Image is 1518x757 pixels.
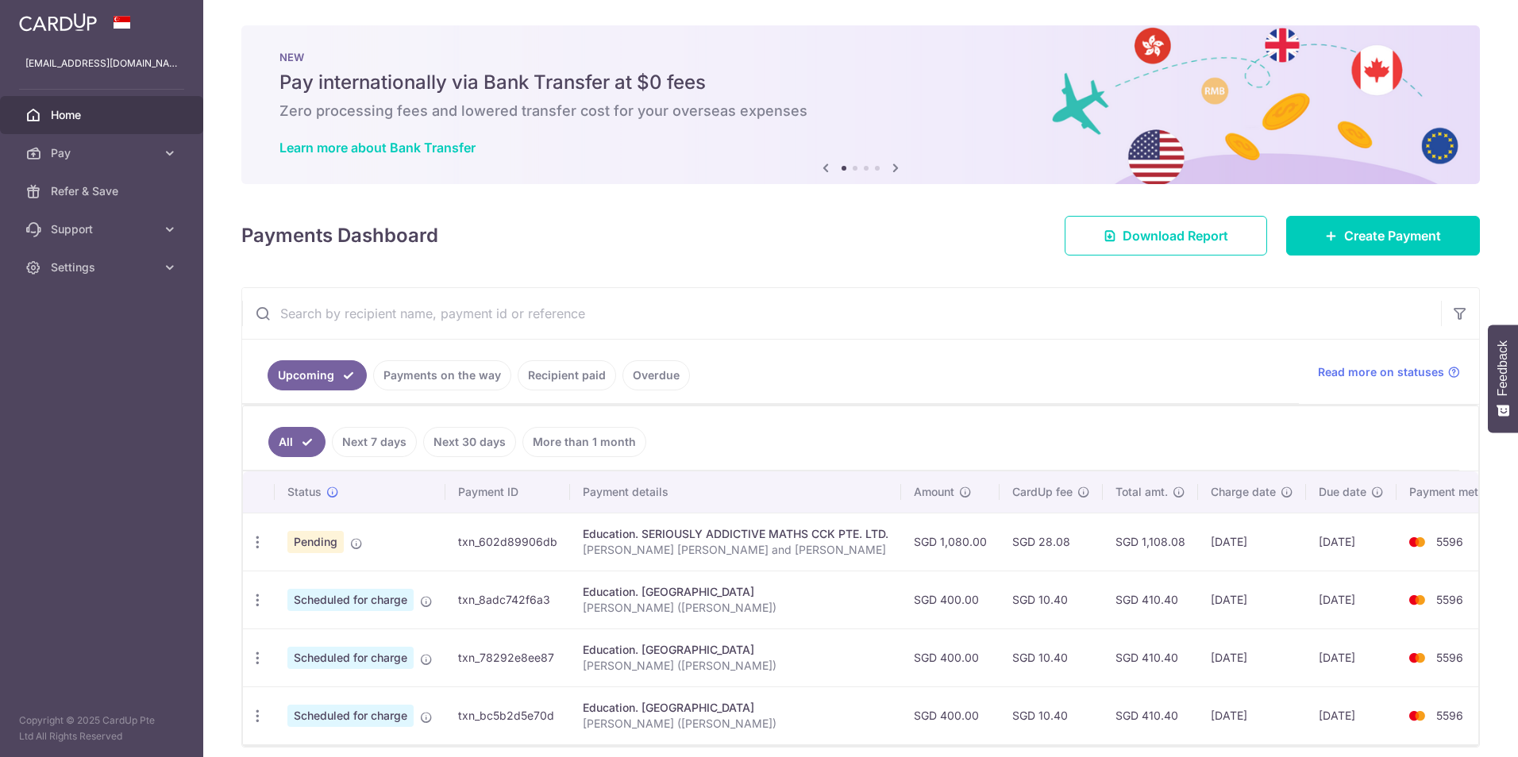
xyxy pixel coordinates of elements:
a: All [268,427,326,457]
span: Home [51,107,156,123]
a: Read more on statuses [1318,364,1460,380]
p: [PERSON_NAME] ([PERSON_NAME]) [583,600,888,616]
a: Create Payment [1286,216,1480,256]
span: 5596 [1436,709,1463,722]
p: [PERSON_NAME] ([PERSON_NAME]) [583,716,888,732]
span: Create Payment [1344,226,1441,245]
td: SGD 410.40 [1103,628,1198,686]
span: 5596 [1436,593,1463,606]
span: Amount [914,484,954,500]
td: [DATE] [1306,571,1397,628]
div: Education. [GEOGRAPHIC_DATA] [583,642,888,658]
td: [DATE] [1306,628,1397,686]
a: Upcoming [268,360,367,390]
th: Payment method [1397,471,1517,513]
span: CardUp fee [1012,484,1073,500]
span: Due date [1319,484,1366,500]
span: Download Report [1123,226,1228,245]
span: Feedback [1496,340,1510,396]
td: [DATE] [1306,686,1397,744]
td: txn_8adc742f6a3 [445,571,570,628]
div: Education. [GEOGRAPHIC_DATA] [583,584,888,600]
span: Scheduled for charge [287,589,414,611]
span: Total amt. [1115,484,1168,500]
img: Bank Card [1401,590,1433,609]
td: SGD 1,080.00 [901,513,1000,571]
span: 5596 [1436,651,1463,664]
span: Support [51,221,156,237]
td: [DATE] [1198,628,1306,686]
h4: Payments Dashboard [241,221,438,250]
span: Scheduled for charge [287,705,414,727]
img: Bank Card [1401,532,1433,551]
td: txn_bc5b2d5e70d [445,686,570,744]
td: [DATE] [1198,686,1306,744]
img: CardUp [19,13,97,32]
img: Bank Card [1401,648,1433,667]
img: Bank Card [1401,706,1433,725]
td: [DATE] [1198,571,1306,628]
a: Overdue [622,360,690,390]
a: Payments on the way [373,360,511,390]
td: SGD 410.40 [1103,571,1198,628]
td: SGD 1,108.08 [1103,513,1198,571]
span: Pay [51,145,156,161]
td: SGD 400.00 [901,571,1000,628]
td: txn_78292e8ee87 [445,628,570,686]
a: More than 1 month [522,427,646,457]
span: Refer & Save [51,183,156,199]
span: Pending [287,531,344,553]
td: SGD 10.40 [1000,686,1103,744]
span: Charge date [1211,484,1276,500]
td: SGD 28.08 [1000,513,1103,571]
td: [DATE] [1306,513,1397,571]
div: Education. [GEOGRAPHIC_DATA] [583,700,888,716]
span: Scheduled for charge [287,647,414,669]
h5: Pay internationally via Bank Transfer at $0 fees [279,70,1442,95]
span: Read more on statuses [1318,364,1444,380]
th: Payment ID [445,471,570,513]
button: Feedback - Show survey [1488,325,1518,432]
td: SGD 410.40 [1103,686,1198,744]
th: Payment details [570,471,901,513]
td: [DATE] [1198,513,1306,571]
span: 5596 [1436,535,1463,548]
td: SGD 10.40 [1000,571,1103,628]
img: Bank transfer banner [241,25,1480,184]
a: Learn more about Bank Transfer [279,140,476,156]
a: Download Report [1065,216,1267,256]
h6: Zero processing fees and lowered transfer cost for your overseas expenses [279,102,1442,121]
div: Education. SERIOUSLY ADDICTIVE MATHS CCK PTE. LTD. [583,526,888,542]
p: [EMAIL_ADDRESS][DOMAIN_NAME] [25,56,178,71]
td: SGD 400.00 [901,686,1000,744]
input: Search by recipient name, payment id or reference [242,288,1441,339]
a: Next 30 days [423,427,516,457]
p: NEW [279,51,1442,63]
p: [PERSON_NAME] [PERSON_NAME] and [PERSON_NAME] [583,542,888,558]
p: [PERSON_NAME] ([PERSON_NAME]) [583,658,888,674]
a: Recipient paid [518,360,616,390]
span: Settings [51,259,156,275]
td: SGD 10.40 [1000,628,1103,686]
a: Next 7 days [332,427,417,457]
span: Status [287,484,322,500]
td: txn_602d89906db [445,513,570,571]
td: SGD 400.00 [901,628,1000,686]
